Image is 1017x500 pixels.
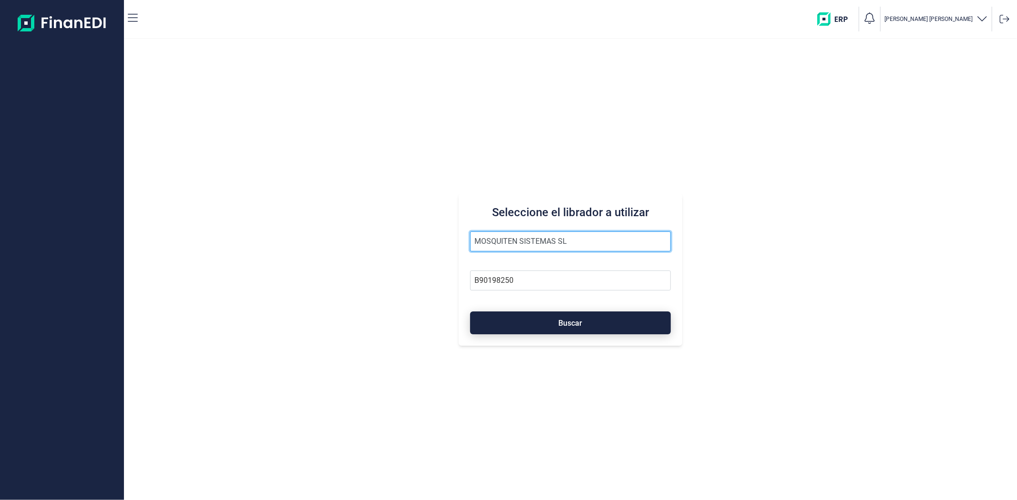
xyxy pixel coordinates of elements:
[470,231,670,251] input: Seleccione la razón social
[884,12,988,26] button: [PERSON_NAME] [PERSON_NAME]
[817,12,855,26] img: erp
[884,15,973,23] p: [PERSON_NAME] [PERSON_NAME]
[470,311,670,334] button: Buscar
[18,8,107,38] img: Logo de aplicación
[470,205,670,220] h3: Seleccione el librador a utilizar
[470,270,670,290] input: Busque por NIF
[559,320,583,327] span: Buscar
